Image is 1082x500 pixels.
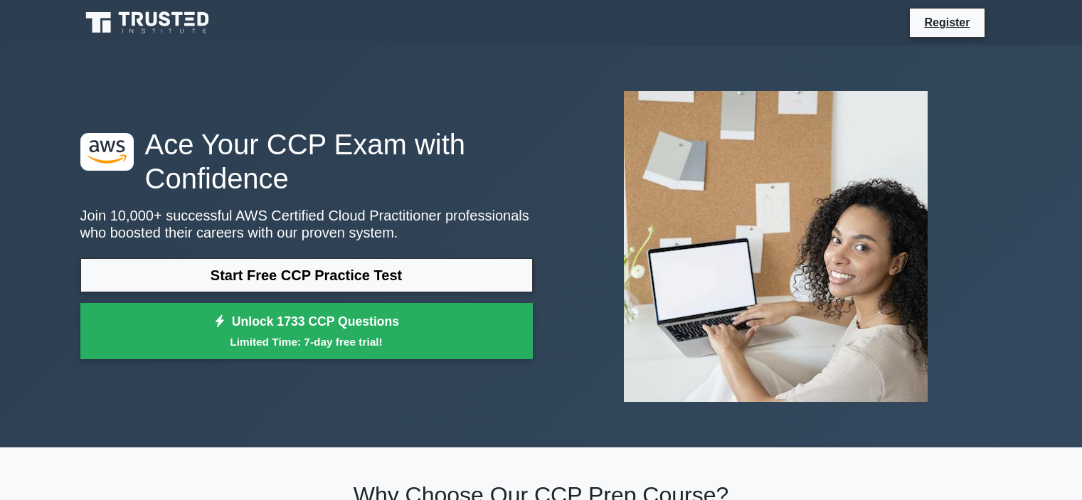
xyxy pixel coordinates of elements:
[916,14,978,31] a: Register
[80,303,533,360] a: Unlock 1733 CCP QuestionsLimited Time: 7-day free trial!
[80,258,533,292] a: Start Free CCP Practice Test
[80,207,533,241] p: Join 10,000+ successful AWS Certified Cloud Practitioner professionals who boosted their careers ...
[80,127,533,196] h1: Ace Your CCP Exam with Confidence
[98,334,515,350] small: Limited Time: 7-day free trial!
